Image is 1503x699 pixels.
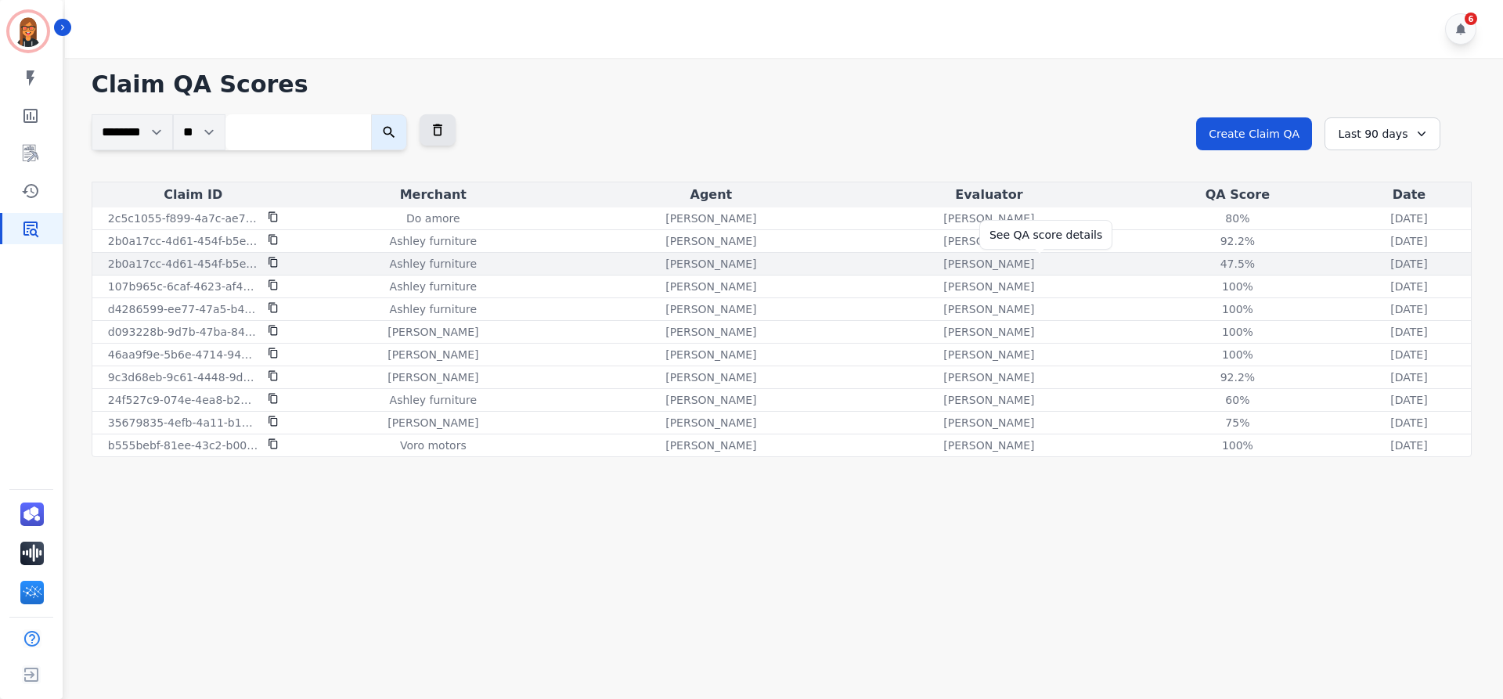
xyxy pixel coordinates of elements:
p: [DATE] [1390,369,1427,385]
p: [PERSON_NAME] [665,211,756,226]
p: [PERSON_NAME] [387,324,478,340]
p: 24f527c9-074e-4ea8-b26c-d34b0318d6a5 [108,392,258,408]
div: 100% [1202,279,1273,294]
img: Bordered avatar [9,13,47,50]
p: [DATE] [1390,415,1427,431]
div: 6 [1465,13,1477,25]
p: [PERSON_NAME] [665,324,756,340]
p: 9c3d68eb-9c61-4448-9d73-361ae32d6f03 [108,369,258,385]
p: [PERSON_NAME] [665,256,756,272]
p: [PERSON_NAME] [943,301,1034,317]
p: [DATE] [1390,233,1427,249]
p: [PERSON_NAME] [665,392,756,408]
div: See QA score details [989,227,1102,243]
p: [PERSON_NAME] [665,438,756,453]
p: [PERSON_NAME] [665,347,756,362]
div: 100% [1202,301,1273,317]
p: [PERSON_NAME] [943,415,1034,431]
p: [PERSON_NAME] [665,415,756,431]
p: d4286599-ee77-47a5-b489-140688ae9615 [108,301,258,317]
div: 100% [1202,347,1273,362]
p: [PERSON_NAME] [943,279,1034,294]
button: Create Claim QA [1196,117,1312,150]
p: [PERSON_NAME] [665,369,756,385]
p: [PERSON_NAME] [943,256,1034,272]
p: [DATE] [1390,279,1427,294]
p: 2c5c1055-f899-4a7c-ae78-7326bde1962d [108,211,258,226]
p: 2b0a17cc-4d61-454f-b5ec-6842b6763f50 [108,256,258,272]
p: [DATE] [1390,256,1427,272]
p: [PERSON_NAME] [943,233,1034,249]
p: [PERSON_NAME] [665,279,756,294]
div: 60% [1202,392,1273,408]
p: Ashley furniture [390,233,477,249]
p: [DATE] [1390,324,1427,340]
p: [PERSON_NAME] [387,369,478,385]
p: [DATE] [1390,347,1427,362]
div: Evaluator [853,186,1125,204]
p: [DATE] [1390,211,1427,226]
p: [PERSON_NAME] [665,233,756,249]
p: [DATE] [1390,438,1427,453]
p: [DATE] [1390,301,1427,317]
p: [PERSON_NAME] [665,301,756,317]
p: Ashley furniture [390,256,477,272]
p: [PERSON_NAME] [943,438,1034,453]
p: [PERSON_NAME] [943,347,1034,362]
div: 92.2% [1202,369,1273,385]
div: 100% [1202,438,1273,453]
div: QA Score [1131,186,1344,204]
p: [PERSON_NAME] [387,347,478,362]
p: [PERSON_NAME] [943,324,1034,340]
p: 2b0a17cc-4d61-454f-b5ec-6842b6763f50 [108,233,258,249]
p: d093228b-9d7b-47ba-84b4-cfc213f9a937 [108,324,258,340]
p: [PERSON_NAME] [943,211,1034,226]
p: b555bebf-81ee-43c2-b00f-e3c863386652 [108,438,258,453]
p: [PERSON_NAME] [387,415,478,431]
div: Claim ID [96,186,291,204]
p: Do amore [406,211,460,226]
p: 107b965c-6caf-4623-af44-c363844841a2 [108,279,258,294]
div: Last 90 days [1325,117,1440,150]
div: Agent [575,186,847,204]
p: Ashley furniture [390,279,477,294]
p: 46aa9f9e-5b6e-4714-9493-fa4906b0180f [108,347,258,362]
p: [PERSON_NAME] [943,369,1034,385]
div: 92.2% [1202,233,1273,249]
div: 75% [1202,415,1273,431]
div: 80% [1202,211,1273,226]
p: [DATE] [1390,392,1427,408]
p: [PERSON_NAME] [943,392,1034,408]
p: Voro motors [400,438,467,453]
h1: Claim QA Scores [92,70,1472,99]
p: 35679835-4efb-4a11-b17f-f6b7a8ece051 [108,415,258,431]
div: 100% [1202,324,1273,340]
div: Date [1350,186,1468,204]
p: Ashley furniture [390,392,477,408]
div: 47.5% [1202,256,1273,272]
div: Merchant [297,186,569,204]
p: Ashley furniture [390,301,477,317]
